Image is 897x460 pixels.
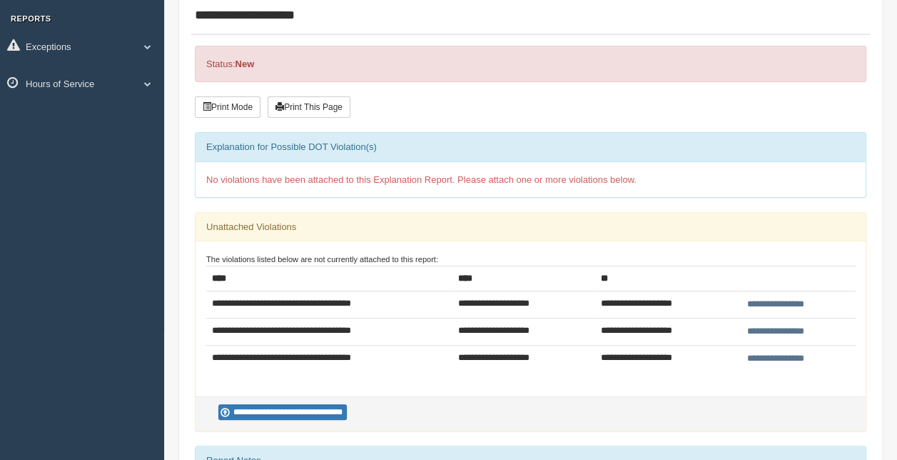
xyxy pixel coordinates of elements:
[196,213,866,241] div: Unattached Violations
[206,255,438,264] small: The violations listed below are not currently attached to this report:
[195,46,866,82] div: Status:
[235,59,254,69] strong: New
[268,96,350,118] button: Print This Page
[195,96,260,118] button: Print Mode
[206,174,637,185] span: No violations have been attached to this Explanation Report. Please attach one or more violations...
[196,133,866,161] div: Explanation for Possible DOT Violation(s)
